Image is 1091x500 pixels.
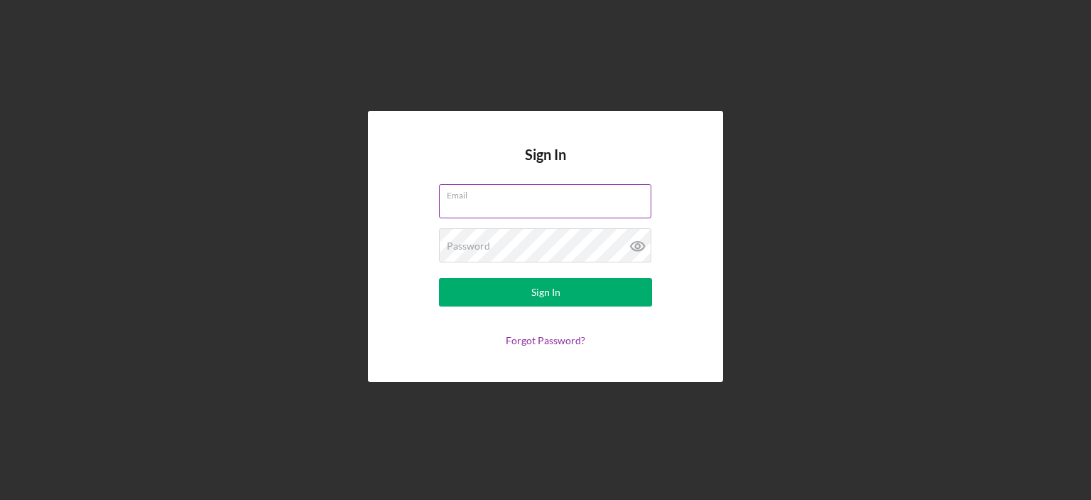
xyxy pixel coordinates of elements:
[439,278,652,307] button: Sign In
[525,147,566,184] h4: Sign In
[531,278,560,307] div: Sign In
[506,334,585,346] a: Forgot Password?
[447,185,651,201] label: Email
[447,240,490,252] label: Password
